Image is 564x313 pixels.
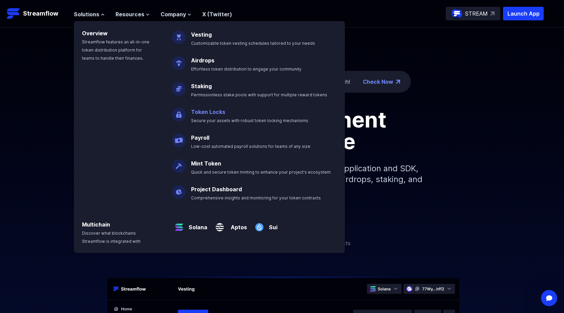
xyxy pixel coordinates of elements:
a: Mint Token [191,160,221,167]
button: Launch App [503,7,544,20]
a: Project Dashboard [191,186,242,193]
img: Mint Token [172,154,186,173]
img: Payroll [172,128,186,147]
a: Aptos [227,218,247,231]
img: top-right-arrow.png [396,80,400,84]
a: Streamflow [7,7,67,20]
img: Aptos [213,215,227,234]
a: STREAM [446,7,500,20]
span: Quick and secure token minting to enhance your project's ecosystem [191,170,331,175]
button: Resources [116,10,150,18]
img: Vesting [172,25,186,44]
span: Low-cost automated payroll solutions for teams of any size [191,144,310,149]
img: Sui [252,215,266,234]
a: Sui [266,218,277,231]
span: Secure your assets with robust token locking mechanisms [191,118,308,123]
span: Permissionless stake pools with support for multiple reward tokens [191,92,327,97]
a: Airdrops [191,57,214,64]
span: Company [161,10,186,18]
p: STREAM [465,9,488,18]
img: Solana [172,215,186,234]
a: Vesting [191,31,212,38]
a: Token Locks [191,109,225,115]
img: Airdrops [172,51,186,70]
span: Comprehensive insights and monitoring for your token contracts [191,195,321,200]
img: Project Dashboard [172,180,186,199]
p: Streamflow [23,9,58,18]
span: Streamflow features an all-in-one token distribution platform for teams to handle their finances. [82,39,149,61]
img: top-right-arrow.svg [490,12,495,16]
img: streamflow-logo-circle.png [452,8,462,19]
iframe: Intercom live chat [541,290,557,306]
span: Solutions [74,10,99,18]
a: Overview [82,30,108,37]
span: Discover what blockchains Streamflow is integrated with [82,231,141,244]
img: Token Locks [172,102,186,121]
button: Solutions [74,10,105,18]
span: Customizable token vesting schedules tailored to your needs [191,41,315,46]
a: Check Now [363,78,393,86]
img: Staking [172,77,186,96]
a: Solana [186,218,207,231]
span: Resources [116,10,144,18]
a: X (Twitter) [202,11,232,18]
button: Company [161,10,191,18]
a: Multichain [82,221,110,228]
a: Payroll [191,134,209,141]
img: Streamflow Logo [7,7,20,20]
a: Staking [191,83,212,90]
span: Effortless token distribution to engage your community [191,66,301,72]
